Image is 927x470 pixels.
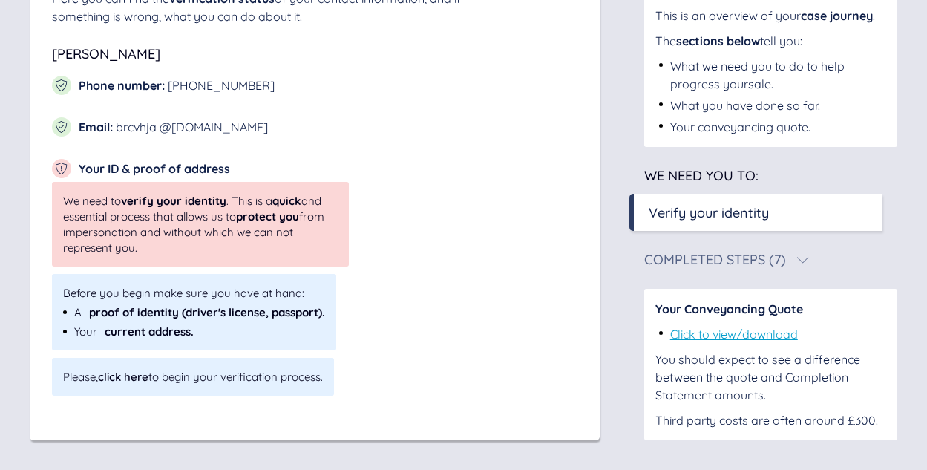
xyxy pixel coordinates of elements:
div: brcvhja @[DOMAIN_NAME] [79,118,268,136]
span: Your ID & proof of address [79,161,230,176]
div: A [63,304,325,320]
div: [PHONE_NUMBER] [79,76,275,94]
div: Third party costs are often around £300. [655,411,886,429]
span: We need to . This is a and essential process that allows us to from impersonation and without whi... [63,193,338,255]
span: sections below [676,33,760,48]
span: current address. [105,324,194,339]
div: What you have done so far. [670,97,820,114]
div: Verify your identity [649,203,769,223]
span: [PERSON_NAME] [52,45,160,62]
div: click here [98,370,148,384]
span: case journey [801,8,873,23]
a: Click to view/download [670,327,798,342]
span: verify your identity [121,194,226,208]
span: Email : [79,120,113,134]
span: We need you to: [644,167,759,184]
span: Before you begin make sure you have at hand: [63,285,325,301]
div: Completed Steps (7) [644,253,786,267]
div: What we need you to do to help progress your sale . [670,57,886,93]
span: Phone number : [79,78,165,93]
span: Your Conveyancing Quote [655,301,803,316]
span: proof of identity (driver's license, passport). [89,304,325,320]
span: Please, to begin your verification process. [63,369,323,385]
div: You should expect to see a difference between the quote and Completion Statement amounts. [655,350,886,404]
div: Your conveyancing quote. [670,118,810,136]
div: Your [63,324,325,339]
span: quick [272,194,301,208]
span: protect you [236,209,299,223]
div: This is an overview of your . [655,7,886,25]
div: The tell you: [655,32,886,50]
